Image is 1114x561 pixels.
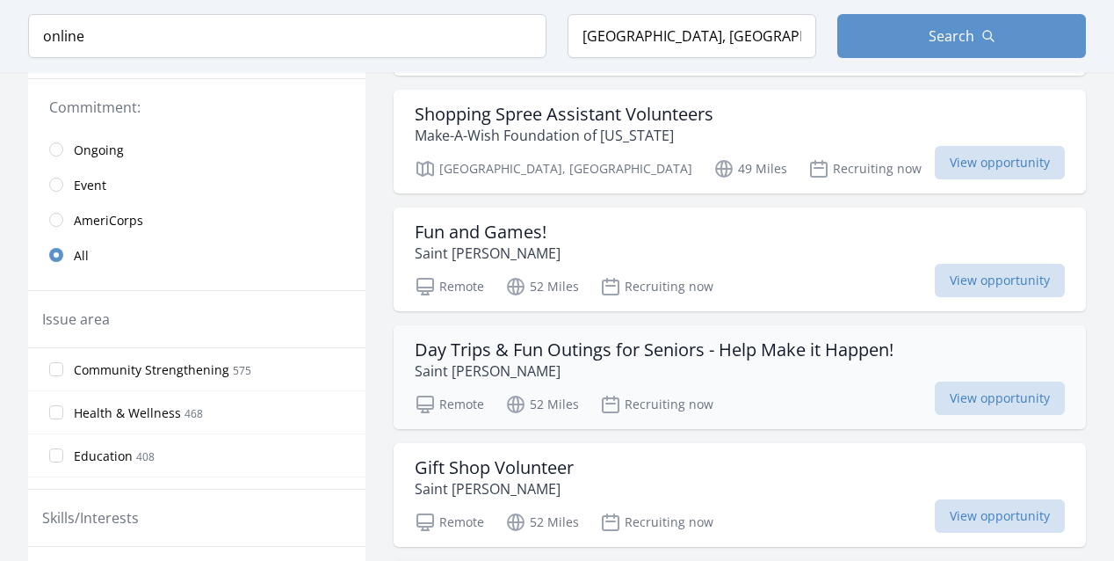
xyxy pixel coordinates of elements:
[713,158,787,179] p: 49 Miles
[505,394,579,415] p: 52 Miles
[600,394,713,415] p: Recruiting now
[415,361,893,382] p: Saint [PERSON_NAME]
[233,363,251,378] span: 575
[28,167,365,202] a: Event
[600,512,713,533] p: Recruiting now
[935,382,1065,415] span: View opportunity
[415,339,893,361] h3: Day Trips & Fun Outings for Seniors - Help Make it Happen!
[184,406,203,421] span: 468
[568,14,816,58] input: Location
[28,237,365,273] a: All
[74,177,106,194] span: Event
[394,443,1086,547] a: Gift Shop Volunteer Saint [PERSON_NAME] Remote 52 Miles Recruiting now View opportunity
[28,132,365,167] a: Ongoing
[935,146,1065,179] span: View opportunity
[74,142,124,159] span: Ongoing
[600,276,713,297] p: Recruiting now
[49,362,63,376] input: Community Strengthening 575
[415,243,561,264] p: Saint [PERSON_NAME]
[808,158,922,179] p: Recruiting now
[415,457,574,478] h3: Gift Shop Volunteer
[415,104,713,125] h3: Shopping Spree Assistant Volunteers
[394,90,1086,193] a: Shopping Spree Assistant Volunteers Make-A-Wish Foundation of [US_STATE] [GEOGRAPHIC_DATA], [GEOG...
[49,97,344,118] legend: Commitment:
[415,125,713,146] p: Make-A-Wish Foundation of [US_STATE]
[28,14,546,58] input: Keyword
[49,448,63,463] input: Education 408
[505,276,579,297] p: 52 Miles
[394,325,1086,429] a: Day Trips & Fun Outings for Seniors - Help Make it Happen! Saint [PERSON_NAME] Remote 52 Miles Re...
[415,394,484,415] p: Remote
[929,25,974,47] span: Search
[415,478,574,499] p: Saint [PERSON_NAME]
[74,448,133,465] span: Education
[74,247,89,265] span: All
[42,507,139,528] legend: Skills/Interests
[505,512,579,533] p: 52 Miles
[49,405,63,419] input: Health & Wellness 468
[415,276,484,297] p: Remote
[28,202,365,237] a: AmeriCorps
[394,208,1086,311] a: Fun and Games! Saint [PERSON_NAME] Remote 52 Miles Recruiting now View opportunity
[935,264,1065,297] span: View opportunity
[415,222,561,243] h3: Fun and Games!
[74,212,143,229] span: AmeriCorps
[74,361,229,379] span: Community Strengthening
[42,309,110,330] legend: Issue area
[935,499,1065,533] span: View opportunity
[837,14,1086,58] button: Search
[415,158,692,179] p: [GEOGRAPHIC_DATA], [GEOGRAPHIC_DATA]
[74,404,181,422] span: Health & Wellness
[415,512,484,533] p: Remote
[136,449,155,464] span: 408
